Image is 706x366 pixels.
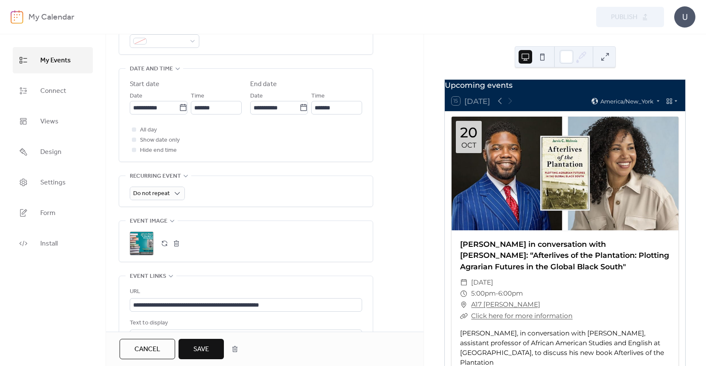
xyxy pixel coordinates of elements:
[40,115,59,129] span: Views
[140,125,157,135] span: All day
[250,79,277,89] div: End date
[460,310,468,321] div: ​
[461,142,476,149] div: Oct
[140,135,180,145] span: Show date only
[40,145,61,159] span: Design
[130,232,153,255] div: ;
[13,139,93,165] a: Design
[40,84,66,98] span: Connect
[130,287,360,297] div: URL
[130,171,181,182] span: Recurring event
[250,91,263,101] span: Date
[13,108,93,134] a: Views
[11,10,23,24] img: logo
[311,91,325,101] span: Time
[130,271,166,282] span: Event links
[13,200,93,226] a: Form
[13,78,93,104] a: Connect
[179,339,224,359] button: Save
[193,344,209,355] span: Save
[460,299,468,310] div: ​
[13,47,93,73] a: My Events
[471,299,540,310] a: A17 [PERSON_NAME]
[130,216,167,226] span: Event image
[13,230,93,257] a: Install
[40,237,58,251] span: Install
[460,126,477,140] div: 20
[471,312,572,320] a: Click here for more information
[674,6,695,28] div: U
[130,79,159,89] div: Start date
[40,54,71,67] span: My Events
[191,91,204,101] span: Time
[13,169,93,196] a: Settings
[140,145,177,156] span: Hide end time
[40,176,66,190] span: Settings
[496,288,498,299] span: -
[460,288,468,299] div: ​
[460,277,468,288] div: ​
[600,98,653,104] span: America/New_York
[120,339,175,359] button: Cancel
[130,91,142,101] span: Date
[471,288,496,299] span: 5:00pm
[460,240,669,271] a: [PERSON_NAME] in conversation with [PERSON_NAME]: “Afterlives of the Plantation: Plotting Agraria...
[40,207,56,220] span: Form
[445,80,685,91] div: Upcoming events
[498,288,523,299] span: 6:00pm
[471,277,493,288] span: [DATE]
[28,9,74,25] b: My Calendar
[134,344,160,355] span: Cancel
[130,64,173,74] span: Date and time
[130,318,360,328] div: Text to display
